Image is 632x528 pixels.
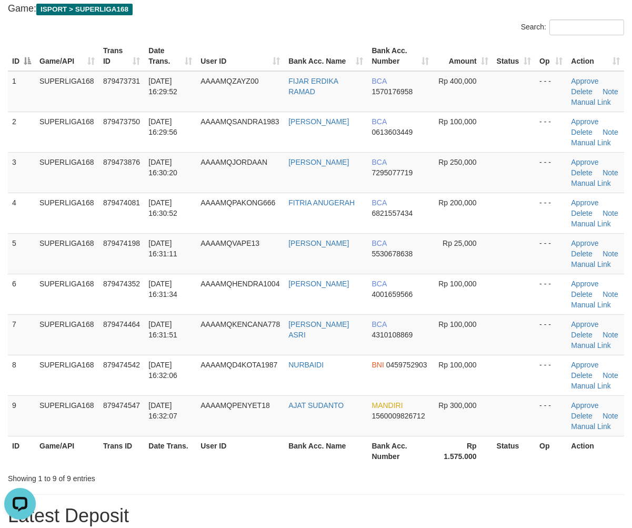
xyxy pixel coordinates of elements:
[571,87,592,96] a: Delete
[288,361,324,369] a: NURBAIDI
[372,87,413,96] span: Copy 1570176958 to clipboard
[372,77,387,85] span: BCA
[8,71,35,112] td: 1
[372,250,413,258] span: Copy 5530678638 to clipboard
[148,401,177,420] span: [DATE] 16:32:07
[571,158,598,166] a: Approve
[535,193,567,233] td: - - -
[535,112,567,152] td: - - -
[103,320,140,328] span: 879474464
[288,239,349,247] a: [PERSON_NAME]
[288,198,355,207] a: FITRIA ANUGERAH
[433,41,492,71] th: Amount: activate to sort column ascending
[8,112,35,152] td: 2
[8,152,35,193] td: 3
[571,128,592,136] a: Delete
[372,412,425,420] span: Copy 1560009826712 to clipboard
[35,395,99,436] td: SUPERLIGA168
[372,158,387,166] span: BCA
[571,382,611,390] a: Manual Link
[493,436,536,466] th: Status
[8,274,35,314] td: 6
[433,436,492,466] th: Rp 1.575.000
[535,314,567,355] td: - - -
[603,412,618,420] a: Note
[103,77,140,85] span: 879473731
[571,341,611,350] a: Manual Link
[35,314,99,355] td: SUPERLIGA168
[103,280,140,288] span: 879474352
[35,152,99,193] td: SUPERLIGA168
[372,168,413,177] span: Copy 7295077719 to clipboard
[438,401,476,410] span: Rp 300,000
[103,117,140,126] span: 879473750
[8,505,624,526] h1: Latest Deposit
[535,395,567,436] td: - - -
[571,77,598,85] a: Approve
[438,77,476,85] span: Rp 400,000
[200,361,277,369] span: AAAAMQD4KOTA1987
[438,198,476,207] span: Rp 200,000
[288,320,349,339] a: [PERSON_NAME] ASRI
[284,436,367,466] th: Bank Acc. Name
[8,41,35,71] th: ID: activate to sort column descending
[372,209,413,217] span: Copy 6821557434 to clipboard
[438,117,476,126] span: Rp 100,000
[571,331,592,339] a: Delete
[571,138,611,147] a: Manual Link
[535,41,567,71] th: Op: activate to sort column ascending
[35,274,99,314] td: SUPERLIGA168
[148,198,177,217] span: [DATE] 16:30:52
[196,41,284,71] th: User ID: activate to sort column ascending
[571,320,598,328] a: Approve
[148,361,177,380] span: [DATE] 16:32:06
[372,290,413,298] span: Copy 4001659566 to clipboard
[35,436,99,466] th: Game/API
[603,87,618,96] a: Note
[571,401,598,410] a: Approve
[571,422,611,431] a: Manual Link
[200,158,267,166] span: AAAAMQJORDAAN
[567,436,624,466] th: Action
[372,361,384,369] span: BNI
[372,117,387,126] span: BCA
[372,320,387,328] span: BCA
[103,239,140,247] span: 879474198
[571,179,611,187] a: Manual Link
[144,436,196,466] th: Date Trans.
[571,209,592,217] a: Delete
[288,401,344,410] a: AJAT SUDANTO
[571,220,611,228] a: Manual Link
[8,314,35,355] td: 7
[8,193,35,233] td: 4
[35,41,99,71] th: Game/API: activate to sort column ascending
[567,41,624,71] th: Action: activate to sort column ascending
[144,41,196,71] th: Date Trans.: activate to sort column ascending
[571,260,611,268] a: Manual Link
[288,77,338,96] a: FIJAR ERDIKA RAMAD
[148,280,177,298] span: [DATE] 16:31:34
[571,280,598,288] a: Approve
[368,436,434,466] th: Bank Acc. Number
[438,158,476,166] span: Rp 250,000
[148,320,177,339] span: [DATE] 16:31:51
[571,290,592,298] a: Delete
[36,4,133,15] span: ISPORT > SUPERLIGA168
[386,361,427,369] span: Copy 0459752903 to clipboard
[200,77,258,85] span: AAAAMQZAYZ00
[8,355,35,395] td: 8
[200,280,279,288] span: AAAAMQHENDRA1004
[103,361,140,369] span: 879474542
[200,401,270,410] span: AAAAMQPENYET18
[99,41,144,71] th: Trans ID: activate to sort column ascending
[603,371,618,380] a: Note
[35,193,99,233] td: SUPERLIGA168
[8,395,35,436] td: 9
[35,233,99,274] td: SUPERLIGA168
[438,361,476,369] span: Rp 100,000
[103,158,140,166] span: 879473876
[8,4,624,14] h4: Game:
[196,436,284,466] th: User ID
[535,233,567,274] td: - - -
[571,412,592,420] a: Delete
